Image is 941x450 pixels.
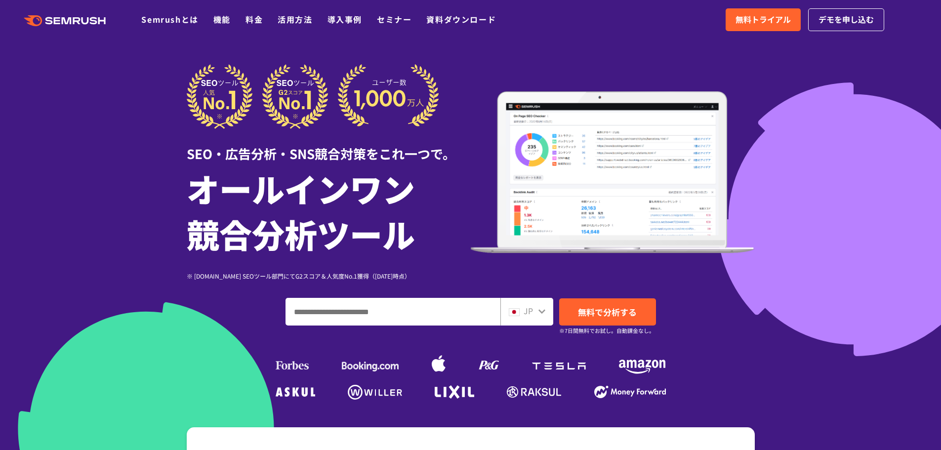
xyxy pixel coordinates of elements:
a: セミナー [377,13,411,25]
small: ※7日間無料でお試し。自動課金なし。 [559,326,655,335]
a: 導入事例 [327,13,362,25]
a: 無料トライアル [726,8,801,31]
a: 資料ダウンロード [426,13,496,25]
div: SEO・広告分析・SNS競合対策をこれ一つで。 [187,129,471,163]
div: ※ [DOMAIN_NAME] SEOツール部門にてG2スコア＆人気度No.1獲得（[DATE]時点） [187,271,471,281]
a: デモを申し込む [808,8,884,31]
a: 無料で分析する [559,298,656,326]
span: 無料トライアル [736,13,791,26]
span: JP [524,305,533,317]
a: 料金 [245,13,263,25]
span: デモを申し込む [818,13,874,26]
a: 機能 [213,13,231,25]
a: 活用方法 [278,13,312,25]
input: ドメイン、キーワードまたはURLを入力してください [286,298,500,325]
h1: オールインワン 競合分析ツール [187,165,471,256]
span: 無料で分析する [578,306,637,318]
a: Semrushとは [141,13,198,25]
